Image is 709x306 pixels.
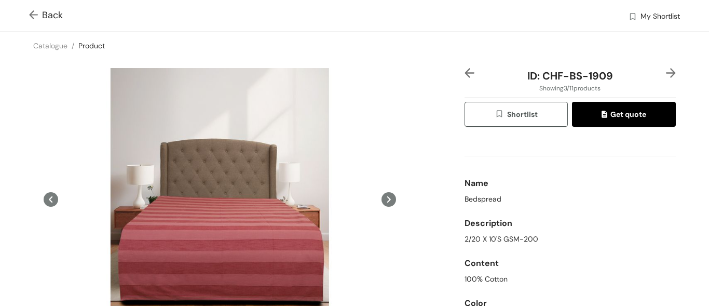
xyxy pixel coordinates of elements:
button: wishlistShortlist [465,102,568,127]
img: Go back [29,10,42,21]
img: left [465,68,474,78]
img: wishlist [628,12,637,23]
span: Showing 3 / 11 products [539,84,601,93]
div: Description [465,213,676,234]
a: Product [78,41,105,50]
div: 100% Cotton [465,274,676,285]
div: Content [465,253,676,274]
span: Get quote [602,109,646,120]
span: Back [29,8,63,22]
span: Shortlist [495,109,538,121]
span: / [72,41,74,50]
img: right [666,68,676,78]
span: ID: CHF-BS-1909 [527,69,613,83]
a: Catalogue [33,41,67,50]
img: quote [602,111,610,120]
div: Bedspread [465,194,676,205]
span: My Shortlist [640,11,680,23]
span: 2/20 X 10'S GSM-200 [465,234,538,245]
div: Name [465,173,676,194]
button: quoteGet quote [572,102,676,127]
img: wishlist [495,109,507,121]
